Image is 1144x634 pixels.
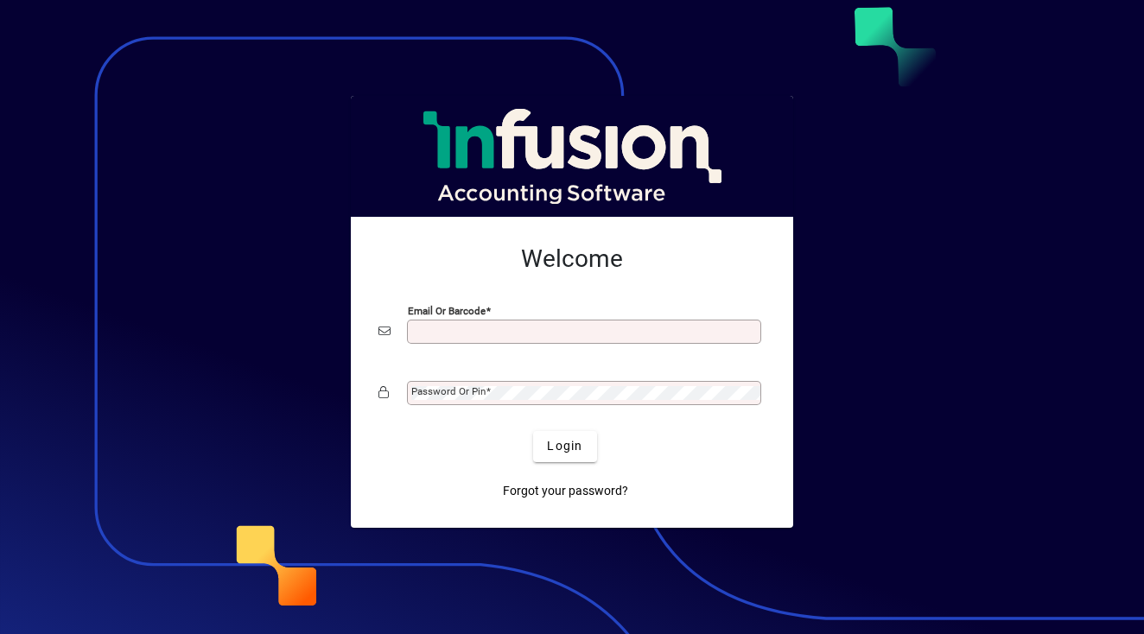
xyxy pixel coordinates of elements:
[503,482,628,500] span: Forgot your password?
[378,244,766,274] h2: Welcome
[547,437,582,455] span: Login
[496,476,635,507] a: Forgot your password?
[533,431,596,462] button: Login
[408,304,486,316] mat-label: Email or Barcode
[411,385,486,397] mat-label: Password or Pin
